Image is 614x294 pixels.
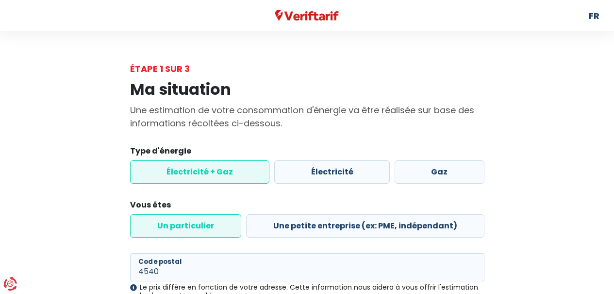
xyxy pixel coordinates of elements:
h1: Ma situation [130,80,484,99]
label: Gaz [395,160,484,184]
img: Veriftarif logo [275,10,339,22]
legend: Vous êtes [130,199,484,214]
label: Électricité + Gaz [130,160,270,184]
label: Électricité [274,160,390,184]
label: Une petite entreprise (ex: PME, indépendant) [246,214,484,238]
input: 1000 [130,253,484,281]
legend: Type d'énergie [130,145,484,160]
label: Un particulier [130,214,241,238]
p: Une estimation de votre consommation d'énergie va être réalisée sur base des informations récolté... [130,104,484,130]
div: Étape 1 sur 3 [130,62,484,75]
